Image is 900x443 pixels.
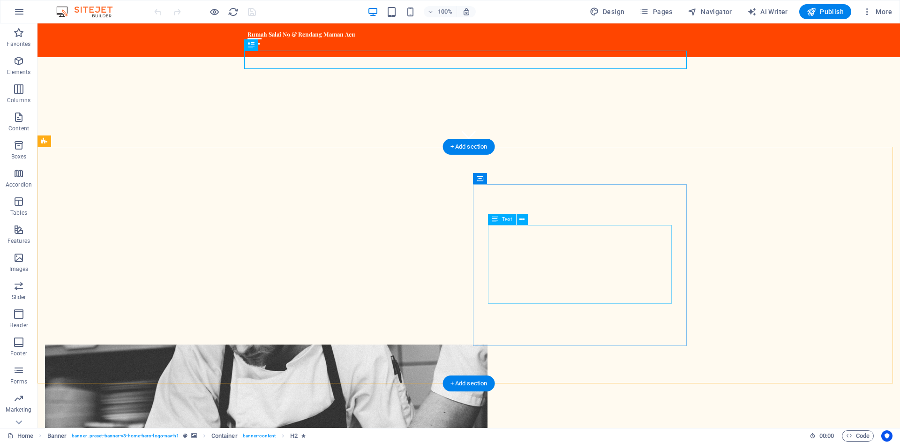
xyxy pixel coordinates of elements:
[819,430,834,442] span: 00 00
[209,6,220,17] button: Click here to leave preview mode and continue editing
[47,430,306,442] nav: breadcrumb
[7,237,30,245] p: Features
[586,4,629,19] div: Design (Ctrl+Alt+Y)
[502,217,512,222] span: Text
[227,6,239,17] button: reload
[846,430,870,442] span: Code
[743,4,792,19] button: AI Writer
[7,430,33,442] a: Click to cancel selection. Double-click to open Pages
[684,4,736,19] button: Navigator
[826,432,827,439] span: :
[9,322,28,329] p: Header
[438,6,453,17] h6: 100%
[590,7,625,16] span: Design
[10,350,27,357] p: Footer
[211,430,238,442] span: Click to select. Double-click to edit
[191,433,197,438] i: This element contains a background
[7,68,31,76] p: Elements
[301,433,306,438] i: Element contains an animation
[859,4,896,19] button: More
[862,7,892,16] span: More
[586,4,629,19] button: Design
[10,378,27,385] p: Forms
[10,209,27,217] p: Tables
[7,40,30,48] p: Favorites
[639,7,672,16] span: Pages
[443,139,495,155] div: + Add section
[842,430,874,442] button: Code
[807,7,844,16] span: Publish
[881,430,892,442] button: Usercentrics
[7,97,30,104] p: Columns
[688,7,732,16] span: Navigator
[70,430,179,442] span: . banner .preset-banner-v3-home-hero-logo-nav-h1
[747,7,788,16] span: AI Writer
[462,8,471,16] i: On resize automatically adjust zoom level to fit chosen device.
[290,430,298,442] span: Click to select. Double-click to edit
[228,7,239,17] i: Reload page
[424,6,457,17] button: 100%
[241,430,276,442] span: . banner-content
[183,433,187,438] i: This element is a customizable preset
[12,293,26,301] p: Slider
[8,125,29,132] p: Content
[11,153,27,160] p: Boxes
[9,265,29,273] p: Images
[47,430,67,442] span: Click to select. Double-click to edit
[636,4,676,19] button: Pages
[810,430,834,442] h6: Session time
[6,181,32,188] p: Accordion
[443,375,495,391] div: + Add section
[6,406,31,413] p: Marketing
[54,6,124,17] img: Editor Logo
[799,4,851,19] button: Publish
